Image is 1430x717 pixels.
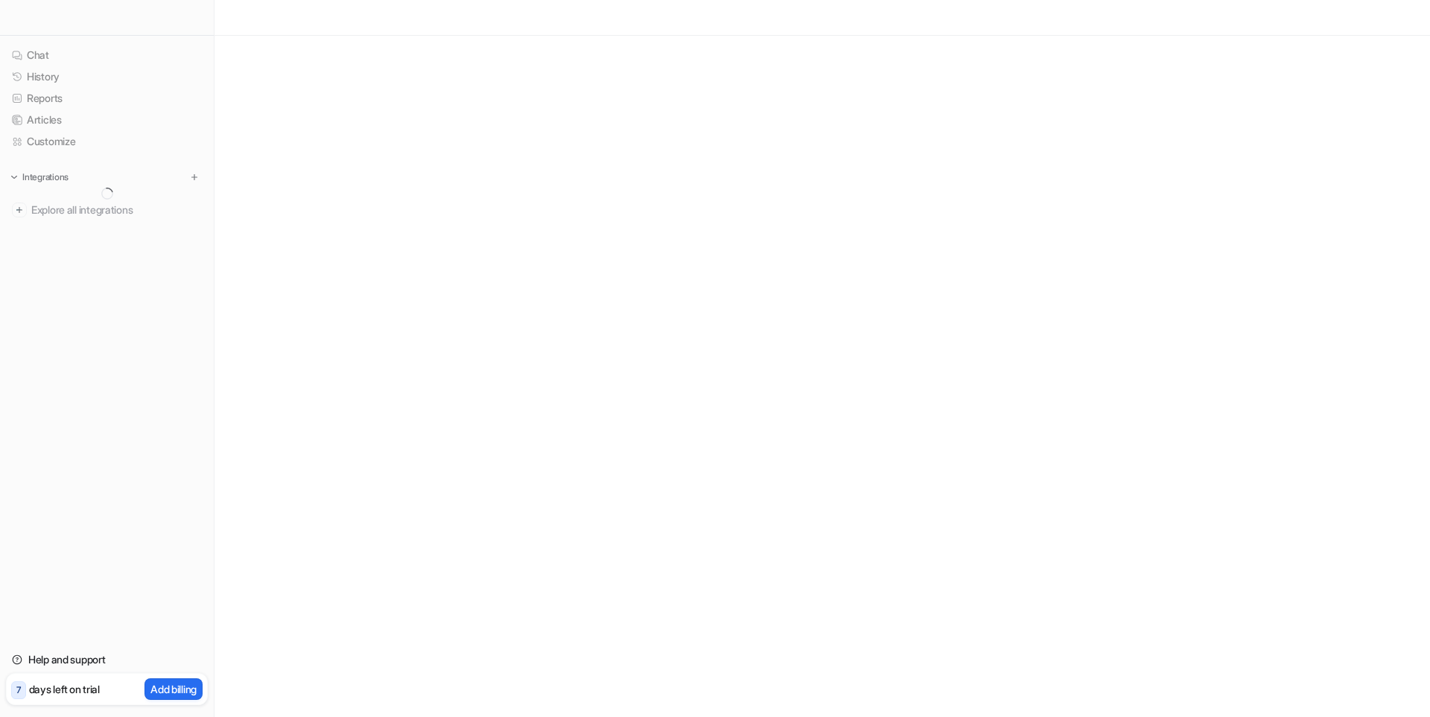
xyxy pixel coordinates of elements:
[189,172,200,182] img: menu_add.svg
[150,681,197,697] p: Add billing
[6,45,208,66] a: Chat
[12,203,27,217] img: explore all integrations
[6,109,208,130] a: Articles
[22,171,69,183] p: Integrations
[6,88,208,109] a: Reports
[29,681,100,697] p: days left on trial
[16,683,21,697] p: 7
[6,170,73,185] button: Integrations
[9,172,19,182] img: expand menu
[144,678,203,700] button: Add billing
[31,198,202,222] span: Explore all integrations
[6,200,208,220] a: Explore all integrations
[6,66,208,87] a: History
[6,649,208,670] a: Help and support
[6,131,208,152] a: Customize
